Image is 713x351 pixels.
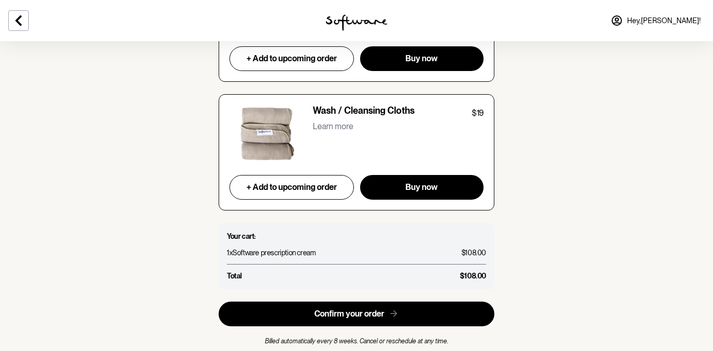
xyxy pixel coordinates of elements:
span: Billed automatically every 8 weeks. Cancel or reschedule at any time. [265,338,448,345]
p: $19 [472,107,484,119]
img: software logo [326,14,387,31]
span: Buy now [405,54,438,63]
p: Your cart: [227,231,486,241]
button: + Add to upcoming order [229,175,354,200]
a: Hey,[PERSON_NAME]! [604,8,707,33]
button: Learn more [313,119,353,133]
p: Learn more [313,121,353,131]
span: + Add to upcoming order [246,182,337,192]
button: Buy now [360,46,484,71]
span: Buy now [405,182,438,192]
span: Hey, [PERSON_NAME] ! [627,16,701,25]
span: Confirm your order [314,309,384,319]
p: $108.00 [460,271,486,281]
p: $108.00 [461,248,486,258]
button: Confirm your order [219,302,494,326]
p: Wash / Cleansing Cloths [313,105,415,119]
button: + Add to upcoming order [229,46,354,71]
span: + Add to upcoming order [246,54,337,63]
p: 1 x Software prescription cream [227,248,315,258]
button: Buy now [360,175,484,200]
p: Total [227,271,242,281]
img: Wash / Cleansing Cloths product [229,105,305,163]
